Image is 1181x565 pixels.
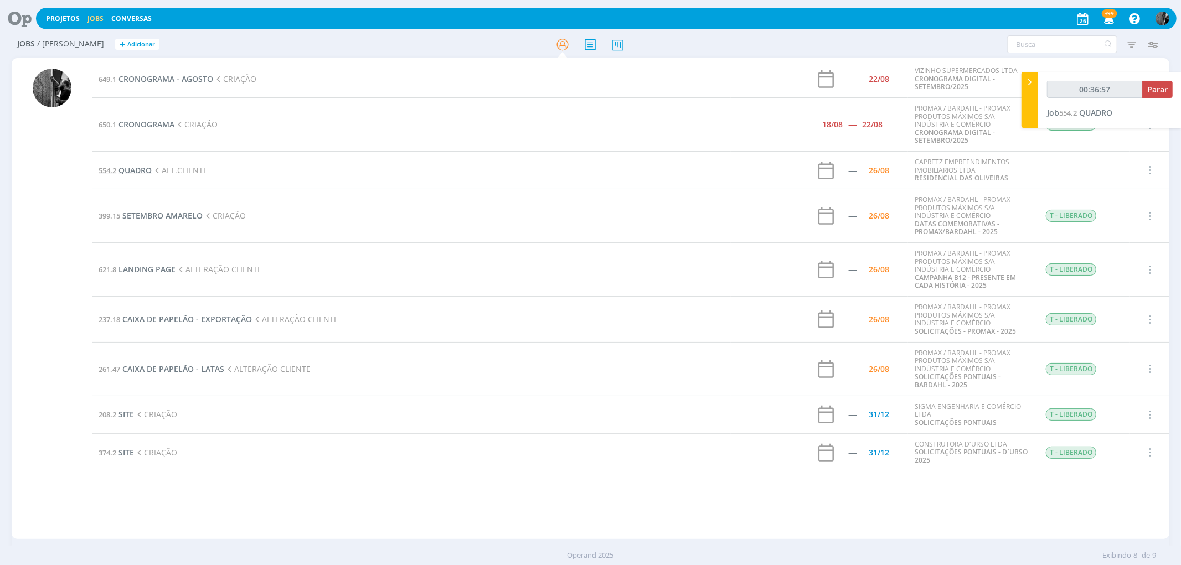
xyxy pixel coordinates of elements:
span: +99 [1102,9,1117,18]
button: Jobs [84,14,107,23]
a: SOLICITAÇÕES PONTUAIS - D´URSO 2025 [915,447,1028,464]
a: 650.1CRONOGRAMA [99,119,174,129]
div: 26/08 [869,266,889,273]
span: 208.2 [99,410,116,419]
div: 31/12 [869,411,889,418]
div: 18/08 [823,121,843,128]
a: 649.1CRONOGRAMA - AGOSTO [99,74,213,84]
div: 26/08 [869,365,889,373]
a: Projetos [46,14,80,23]
div: 26/08 [869,167,889,174]
div: 22/08 [863,121,883,128]
span: SITE [118,447,134,458]
div: PROMAX / BARDAHL - PROMAX PRODUTOS MÁXIMOS S/A INDÚSTRIA E COMÉRCIO [915,105,1029,144]
div: 26/08 [869,212,889,220]
div: ----- [849,212,857,220]
span: CAIXA DE PAPELÃO - EXPORTAÇÃO [122,314,252,324]
a: 621.8LANDING PAGE [99,264,176,274]
span: 8 [1133,550,1137,561]
a: 374.2SITE [99,447,134,458]
span: ALT.CLIENTE [152,165,208,175]
span: T - LIBERADO [1046,263,1096,276]
div: 26/08 [869,315,889,323]
span: T - LIBERADO [1046,447,1096,459]
span: 261.47 [99,364,120,374]
span: T - LIBERADO [1046,408,1096,421]
a: CAMPANHA B12 - PRESENTE EM CADA HISTÓRIA - 2025 [915,273,1016,290]
a: RESIDENCIAL DAS OLIVEIRAS [915,173,1008,183]
input: Busca [1007,35,1117,53]
div: 22/08 [869,75,889,83]
span: ----- [849,119,857,129]
span: 554.2 [99,165,116,175]
div: CAPRETZ EMPREENDIMENTOS IMOBILIARIOS LTDA [915,158,1029,182]
a: 237.18CAIXA DE PAPELÃO - EXPORTAÇÃO [99,314,252,324]
span: Adicionar [127,41,155,48]
button: Parar [1142,81,1173,98]
span: CAIXA DE PAPELÃO - LATAS [122,364,224,374]
button: +Adicionar [115,39,159,50]
div: ----- [849,449,857,457]
div: ----- [849,167,857,174]
span: SETEMBRO AMARELO [122,210,203,221]
span: T - LIBERADO [1046,313,1096,325]
span: CRIAÇÃO [134,447,177,458]
div: PROMAX / BARDAHL - PROMAX PRODUTOS MÁXIMOS S/A INDÚSTRIA E COMÉRCIO [915,303,1029,335]
div: SIGMA ENGENHARIA E COMÉRCIO LTDA [915,403,1029,427]
span: 621.8 [99,265,116,274]
span: CRONOGRAMA - AGOSTO [118,74,213,84]
button: +99 [1097,9,1120,29]
span: 554.2 [1059,108,1077,118]
div: CONSTRUTORA D´URSO LTDA [915,440,1029,464]
a: 208.2SITE [99,409,134,419]
span: Parar [1147,84,1168,95]
div: PROMAX / BARDAHL - PROMAX PRODUTOS MÁXIMOS S/A INDÚSTRIA E COMÉRCIO [915,250,1029,289]
div: VIZINHO SUPERMERCADOS LTDA [915,67,1029,91]
span: de [1142,550,1150,561]
img: P [33,69,71,107]
button: P [1155,9,1170,28]
a: 554.2QUADRO [99,165,152,175]
span: + [120,39,125,50]
button: Projetos [43,14,83,23]
a: Job554.2QUADRO [1047,107,1112,118]
span: CRIAÇÃO [134,409,177,419]
a: 261.47CAIXA DE PAPELÃO - LATAS [99,364,224,374]
span: ALTERAÇÃO CLIENTE [252,314,338,324]
span: Jobs [17,39,35,49]
div: 31/12 [869,449,889,457]
span: CRIAÇÃO [174,119,218,129]
div: ----- [849,75,857,83]
span: QUADRO [118,165,152,175]
a: Conversas [111,14,152,23]
span: 237.18 [99,314,120,324]
span: 9 [1152,550,1156,561]
span: 399.15 [99,211,120,221]
div: PROMAX / BARDAHL - PROMAX PRODUTOS MÁXIMOS S/A INDÚSTRIA E COMÉRCIO [915,196,1029,236]
a: CRONOGRAMA DIGITAL - SETEMBRO/2025 [915,128,995,145]
div: ----- [849,411,857,418]
a: 399.15SETEMBRO AMARELO [99,210,203,221]
span: / [PERSON_NAME] [37,39,104,49]
span: 374.2 [99,448,116,458]
div: PROMAX / BARDAHL - PROMAX PRODUTOS MÁXIMOS S/A INDÚSTRIA E COMÉRCIO [915,349,1029,389]
span: ALTERAÇÃO CLIENTE [176,264,262,274]
span: QUADRO [1079,107,1112,118]
span: 650.1 [99,120,116,129]
a: SOLICITAÇÕES PONTUAIS [915,418,997,427]
span: Exibindo [1102,550,1131,561]
span: SITE [118,409,134,419]
div: ----- [849,266,857,273]
span: ALTERAÇÃO CLIENTE [224,364,311,374]
span: T - LIBERADO [1046,210,1096,222]
span: CRONOGRAMA [118,119,174,129]
img: P [1156,12,1169,25]
div: ----- [849,315,857,323]
a: SOLICITAÇÕES PONTUAIS - BARDAHL - 2025 [915,372,1001,389]
span: 649.1 [99,74,116,84]
a: SOLICITAÇÕES - PROMAX - 2025 [915,326,1016,336]
span: CRIAÇÃO [213,74,256,84]
a: DATAS COMEMORATIVAS - PROMAX/BARDAHL - 2025 [915,219,999,236]
span: CRIAÇÃO [203,210,246,221]
div: ----- [849,365,857,373]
